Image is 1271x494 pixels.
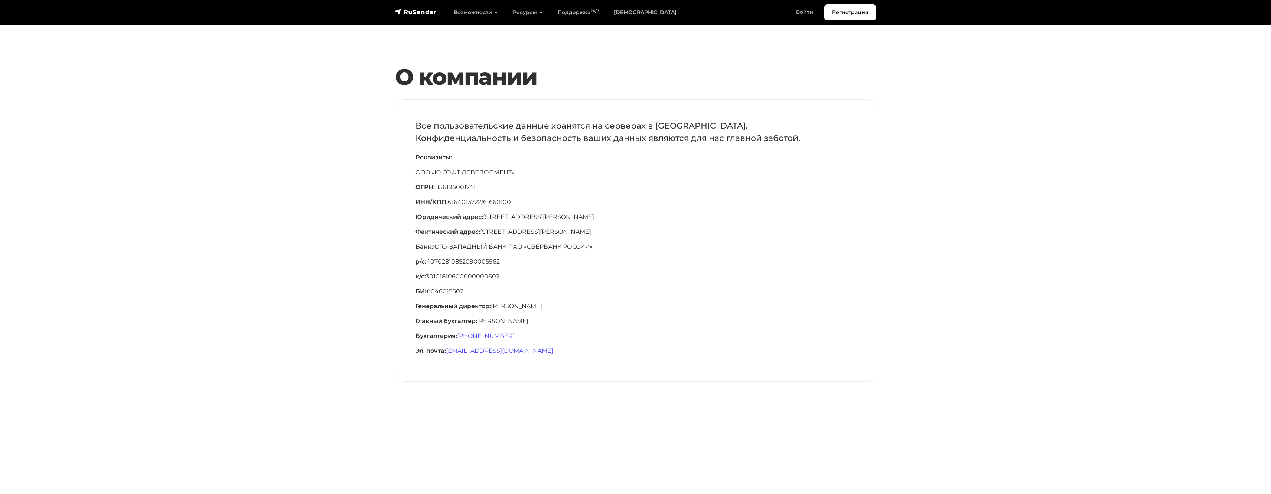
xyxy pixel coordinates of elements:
[789,4,821,20] a: Войти
[457,332,515,339] a: [PHONE_NUMBER]
[590,9,599,13] sup: 24/7
[415,257,856,266] p: 40702810852090005962
[415,184,435,191] span: ОГРН:
[415,258,426,265] span: р/с:
[550,5,606,20] a: Поддержка24/7
[415,347,446,354] span: Эл. почта:
[415,154,452,161] span: Реквизиты:
[415,168,856,177] p: OOO «Ю СОФТ ДЕВЕЛОПМЕНТ»
[415,303,491,310] span: Генеральный директор:
[415,288,431,295] span: БИК:
[415,183,856,192] p: 1156196001741
[415,242,856,251] p: ЮГО-ЗАПАДНЫЙ БАНК ПАО «СБЕРБАНК РОССИИ»
[415,213,856,222] p: [STREET_ADDRESS][PERSON_NAME]
[824,4,876,20] a: Регистрация
[415,302,856,311] p: [PERSON_NAME]
[446,5,505,20] a: Возможности
[395,64,876,90] h1: О компании
[415,227,856,236] p: [STREET_ADDRESS][PERSON_NAME]
[415,272,856,281] p: 30101810600000000602
[505,5,550,20] a: Ресурсы
[415,213,483,220] span: Юридический адрес:
[415,198,448,206] span: ИНН/КПП:
[415,317,856,326] p: [PERSON_NAME]
[415,120,856,144] p: Все пользовательские данные хранятся на серверах в [GEOGRAPHIC_DATA]. Конфиденциальность и безопа...
[415,228,480,235] span: Фактический адрес:
[606,5,684,20] a: [DEMOGRAPHIC_DATA]
[395,8,437,16] img: RuSender
[415,198,856,207] p: 6164013722/616601001
[415,273,426,280] span: к/с:
[415,287,856,296] p: 046015602
[415,317,477,325] span: Главный бухгалтер:
[446,347,553,354] a: [EMAIL_ADDRESS][DOMAIN_NAME]
[415,243,433,250] span: Банк:
[415,332,457,339] span: Бухгалтерия:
